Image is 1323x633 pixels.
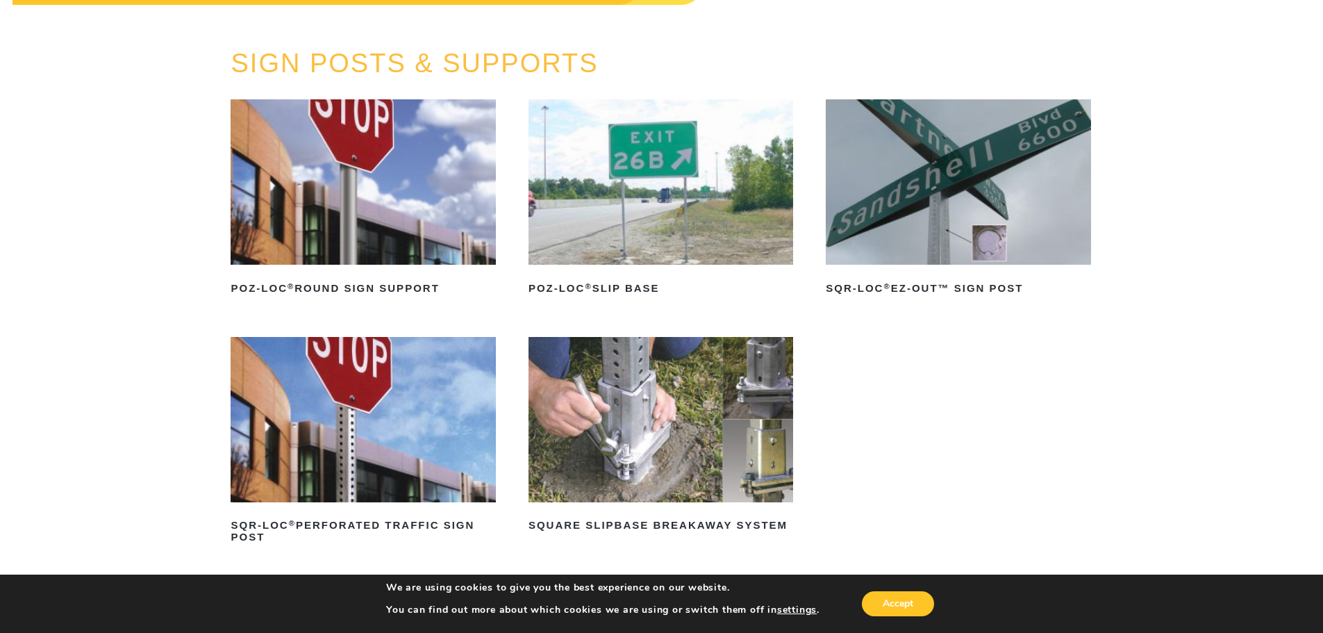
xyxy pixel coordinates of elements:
[826,277,1090,299] h2: SQR-LOC EZ-Out™ Sign Post
[777,604,817,616] button: settings
[231,337,495,548] a: SQR-LOC®Perforated Traffic Sign Post
[529,337,793,537] a: Square Slipbase Breakaway System
[231,49,598,78] a: SIGN POSTS & SUPPORTS
[529,277,793,299] h2: POZ-LOC Slip Base
[883,282,890,290] sup: ®
[529,515,793,537] h2: Square Slipbase Breakaway System
[862,591,934,616] button: Accept
[231,99,495,299] a: POZ-LOC®Round Sign Support
[386,604,819,616] p: You can find out more about which cookies we are using or switch them off in .
[585,282,592,290] sup: ®
[231,277,495,299] h2: POZ-LOC Round Sign Support
[826,99,1090,299] a: SQR-LOC®EZ-Out™ Sign Post
[289,519,296,527] sup: ®
[386,582,819,594] p: We are using cookies to give you the best experience on our website.
[231,515,495,548] h2: SQR-LOC Perforated Traffic Sign Post
[529,99,793,299] a: POZ-LOC®Slip Base
[288,282,294,290] sup: ®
